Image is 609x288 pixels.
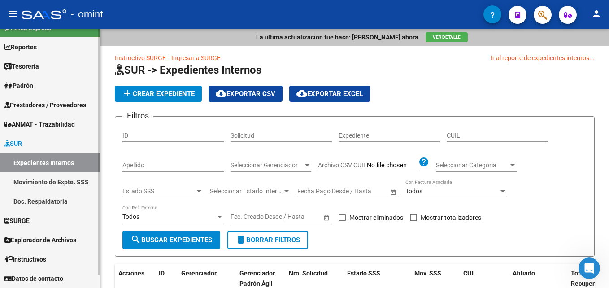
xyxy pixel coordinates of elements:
[322,213,331,222] button: Open calendar
[118,270,144,277] span: Acciones
[4,119,75,129] span: ANMAT - Trazabilidad
[4,61,39,71] span: Tesorería
[115,54,166,61] a: Instructivo SURGE
[210,188,283,195] span: Seleccionar Estado Interno
[122,90,195,98] span: Crear Expediente
[227,231,308,249] button: Borrar Filtros
[418,157,429,167] mat-icon: help
[159,270,165,277] span: ID
[405,188,422,195] span: Todos
[289,86,370,102] button: Exportar EXCEL
[289,270,328,277] span: Nro. Solicitud
[491,53,595,63] a: Ir al reporte de expedientes internos...
[591,9,602,19] mat-icon: person
[115,86,202,102] button: Crear Expediente
[181,270,217,277] span: Gerenciador
[4,254,46,264] span: Instructivos
[122,88,133,99] mat-icon: add
[235,234,246,245] mat-icon: delete
[579,257,600,279] iframe: Intercom live chat
[239,270,275,287] span: Gerenciador Padrón Ágil
[4,100,86,110] span: Prestadores / Proveedores
[414,270,441,277] span: Mov. SSS
[122,188,195,195] span: Estado SSS
[4,235,76,245] span: Explorador de Archivos
[433,35,461,39] span: Ver Detalle
[297,188,325,195] input: Start date
[388,187,398,196] button: Open calendar
[347,270,380,277] span: Estado SSS
[7,9,18,19] mat-icon: menu
[4,216,30,226] span: SURGE
[231,213,258,221] input: Start date
[122,213,139,220] span: Todos
[367,161,418,170] input: Archivo CSV CUIL
[235,236,300,244] span: Borrar Filtros
[333,188,377,195] input: End date
[296,90,363,98] span: Exportar EXCEL
[513,270,535,277] span: Afiliado
[171,54,221,61] a: Ingresar a SURGE
[4,274,63,284] span: Datos de contacto
[4,139,22,148] span: SUR
[266,213,310,221] input: End date
[4,42,37,52] span: Reportes
[231,161,303,169] span: Seleccionar Gerenciador
[318,161,367,169] span: Archivo CSV CUIL
[463,270,477,277] span: CUIL
[436,161,509,169] span: Seleccionar Categoria
[296,88,307,99] mat-icon: cloud_download
[71,4,103,24] span: - omint
[4,81,33,91] span: Padrón
[349,212,403,223] span: Mostrar eliminados
[130,236,212,244] span: Buscar Expedientes
[426,32,468,42] button: Ver Detalle
[115,64,261,76] span: SUR -> Expedientes Internos
[421,212,481,223] span: Mostrar totalizadores
[216,90,275,98] span: Exportar CSV
[216,88,226,99] mat-icon: cloud_download
[130,234,141,245] mat-icon: search
[122,109,153,122] h3: Filtros
[209,86,283,102] button: Exportar CSV
[256,32,418,42] p: La última actualizacion fue hace: [PERSON_NAME] ahora
[122,231,220,249] button: Buscar Expedientes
